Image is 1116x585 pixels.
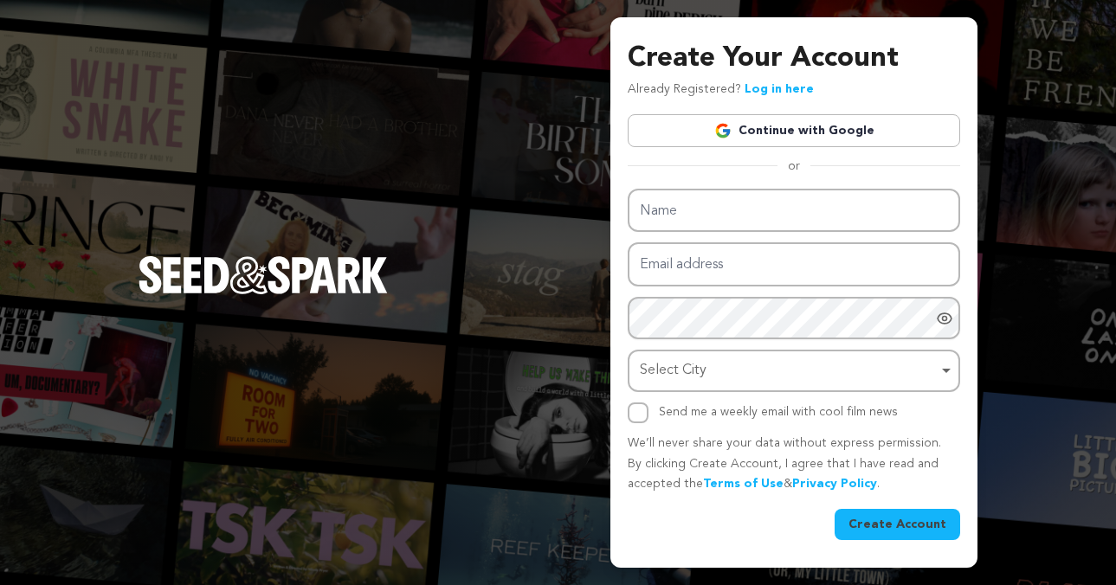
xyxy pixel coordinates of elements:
a: Log in here [745,83,814,95]
button: Create Account [835,509,960,540]
img: Google logo [714,122,732,139]
a: Seed&Spark Homepage [139,256,388,329]
p: Already Registered? [628,80,814,100]
img: Seed&Spark Logo [139,256,388,294]
p: We’ll never share your data without express permission. By clicking Create Account, I agree that ... [628,434,960,495]
span: or [777,157,810,175]
div: Select City [640,358,938,383]
a: Continue with Google [628,114,960,147]
h3: Create Your Account [628,38,960,80]
input: Name [628,189,960,233]
a: Terms of Use [703,478,784,490]
a: Show password as plain text. Warning: this will display your password on the screen. [936,310,953,327]
a: Privacy Policy [792,478,877,490]
label: Send me a weekly email with cool film news [659,406,898,418]
input: Email address [628,242,960,286]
